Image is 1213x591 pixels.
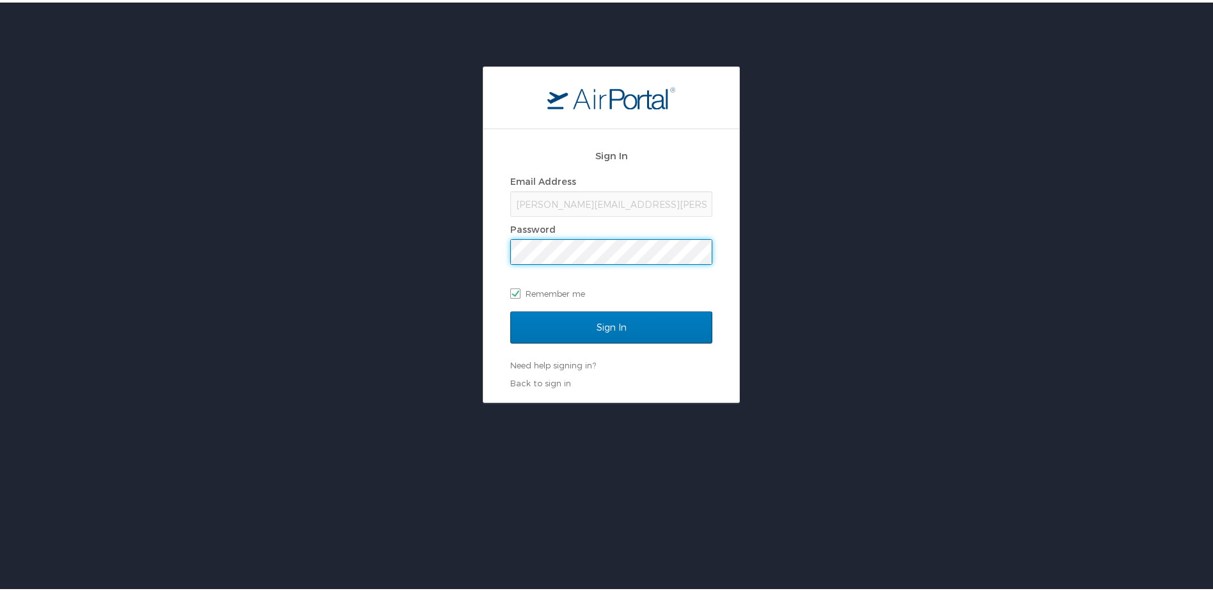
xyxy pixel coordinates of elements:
label: Password [510,221,556,232]
h2: Sign In [510,146,712,161]
label: Email Address [510,173,576,184]
a: Back to sign in [510,375,571,386]
label: Remember me [510,281,712,301]
img: logo [547,84,675,107]
a: Need help signing in? [510,358,596,368]
input: Sign In [510,309,712,341]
